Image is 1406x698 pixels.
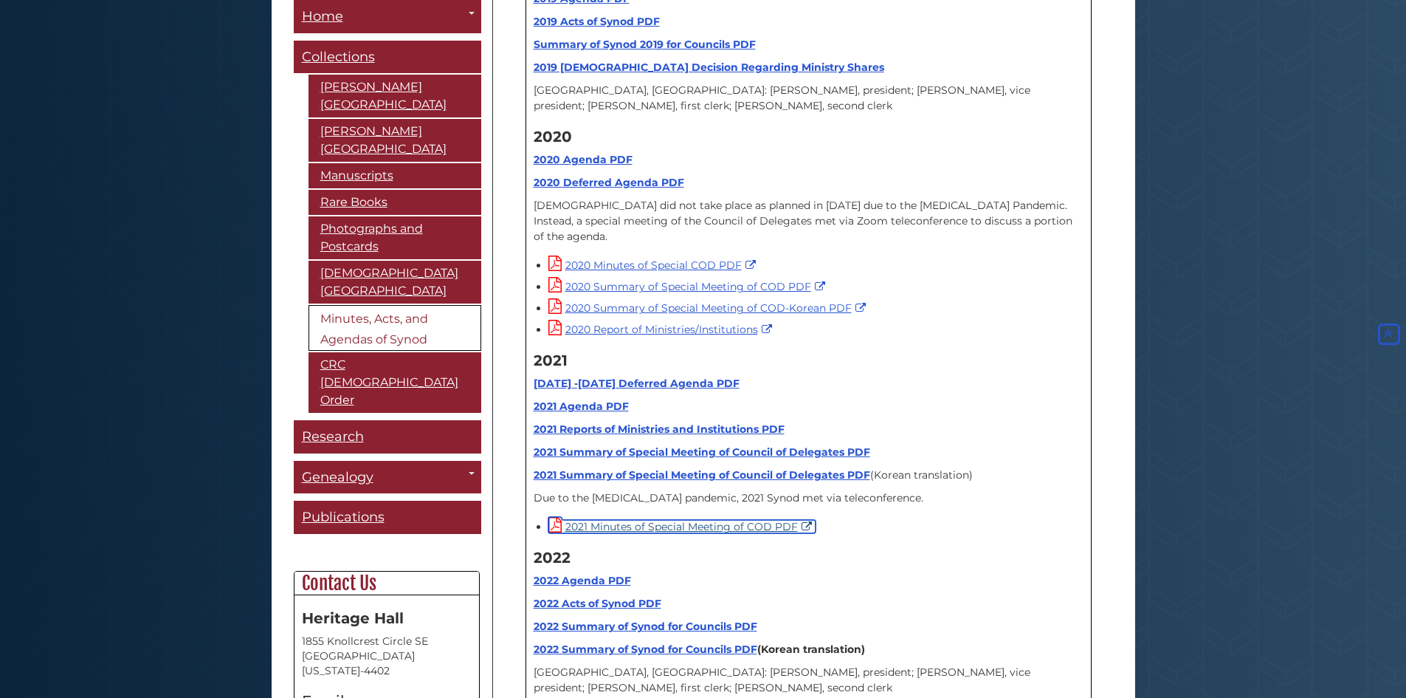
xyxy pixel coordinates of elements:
[548,301,869,315] a: 2020 Summary of Special Meeting of COD-Korean PDF
[534,643,865,656] strong: (Korean translation)
[534,643,757,656] a: 2022 Summary of Synod for Councils PDF
[302,49,375,65] span: Collections
[302,609,404,627] strong: Heritage Hall
[534,61,884,74] a: 2019 [DEMOGRAPHIC_DATA] Decision Regarding Ministry Shares
[302,428,364,445] span: Research
[534,665,1083,696] p: [GEOGRAPHIC_DATA], [GEOGRAPHIC_DATA]: [PERSON_NAME], president; [PERSON_NAME], vice president; [P...
[534,153,633,166] a: 2020 Agenda PDF
[534,198,1083,244] p: [DEMOGRAPHIC_DATA] did not take place as planned in [DATE] due to the [MEDICAL_DATA] Pandemic. In...
[534,422,785,436] a: 2021 Reports of Ministries and Institutions PDF
[309,305,481,351] a: Minutes, Acts, and Agendas of Synod
[309,163,481,188] a: Manuscripts
[534,400,629,413] a: 2021 Agenda PDF
[548,280,829,293] a: 2020 Summary of Special Meeting of COD PDF
[534,445,870,459] a: 2021 Summary of Special Meeting of Council of Delegates PDF
[534,15,660,28] a: 2019 Acts of Synod PDF
[534,468,870,482] a: 2021 Summary of Special Meeting of Council of Delegates PDF
[294,420,481,454] a: Research
[1375,328,1402,341] a: Back to Top
[294,41,481,74] a: Collections
[548,323,776,336] a: 2020 Report of Ministries/Institutions
[302,469,373,485] span: Genealogy
[548,259,759,272] a: 2020 Minutes of Special COD PDF
[309,190,481,215] a: Rare Books
[534,352,568,369] strong: 2021
[534,38,756,51] a: Summary of Synod 2019 for Councils PDF
[309,216,481,259] a: Photographs and Postcards
[294,461,481,494] a: Genealogy
[534,549,571,567] strong: 2022
[534,377,740,390] a: [DATE] -[DATE] Deferred Agenda PDF
[534,176,684,189] a: 2020 Deferred Agenda PDF
[548,520,816,533] a: 2021 Minutes of Special Meeting of COD PDF
[534,490,1083,506] p: Due to the [MEDICAL_DATA] pandemic, 2021 Synod met via teleconference.
[534,83,1083,114] p: [GEOGRAPHIC_DATA], [GEOGRAPHIC_DATA]: [PERSON_NAME], president; [PERSON_NAME], vice president; [P...
[309,352,481,413] a: CRC [DEMOGRAPHIC_DATA] Order
[302,8,343,24] span: Home
[309,75,481,117] a: [PERSON_NAME][GEOGRAPHIC_DATA]
[534,468,1083,483] p: (Korean translation)
[309,119,481,162] a: [PERSON_NAME][GEOGRAPHIC_DATA]
[534,128,572,146] strong: 2020
[302,634,472,678] address: 1855 Knollcrest Circle SE [GEOGRAPHIC_DATA][US_STATE]-4402
[294,501,481,534] a: Publications
[302,509,385,525] span: Publications
[309,261,481,304] a: [DEMOGRAPHIC_DATA][GEOGRAPHIC_DATA]
[534,620,757,633] a: 2022 Summary of Synod for Councils PDF
[534,597,661,610] a: 2022 Acts of Synod PDF
[294,572,479,595] h2: Contact Us
[534,574,631,587] a: 2022 Agenda PDF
